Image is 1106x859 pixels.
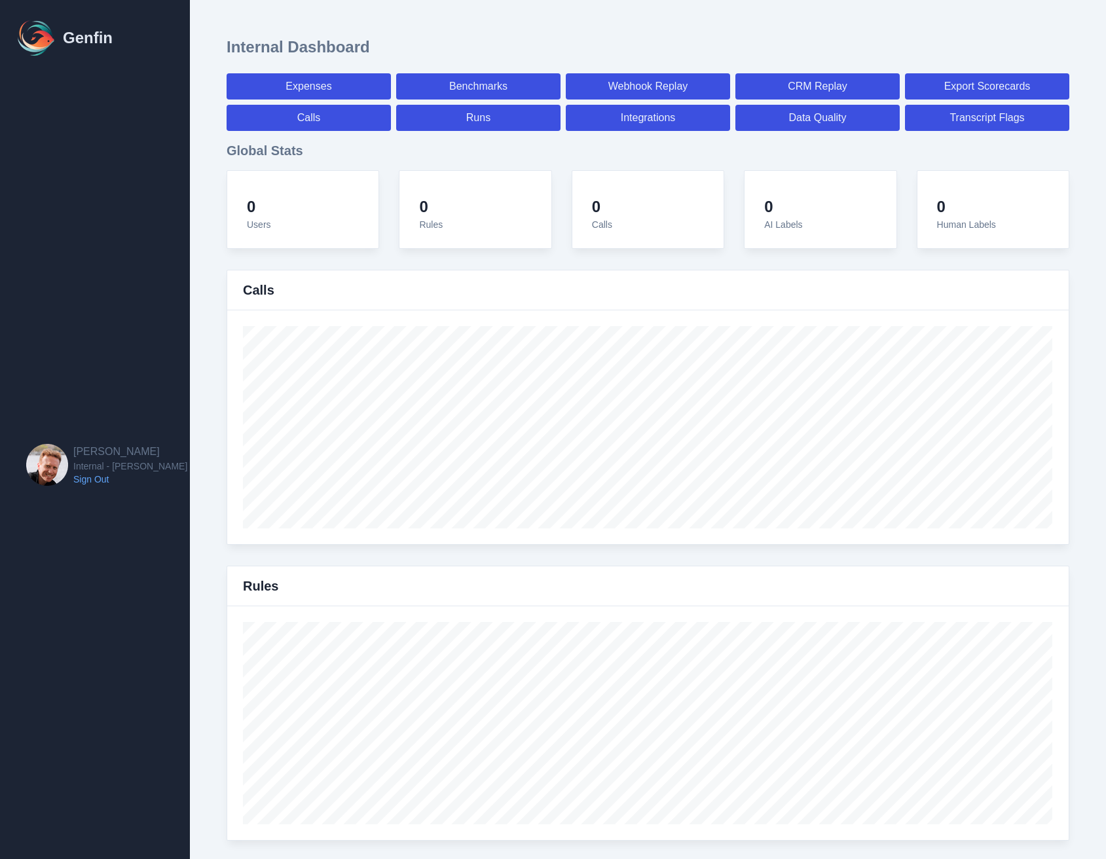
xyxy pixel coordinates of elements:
h2: [PERSON_NAME] [73,444,187,460]
h4: 0 [419,197,443,217]
a: Export Scorecards [905,73,1069,100]
a: Webhook Replay [566,73,730,100]
h1: Genfin [63,27,113,48]
h3: Calls [243,281,274,299]
span: Human Labels [937,219,996,230]
span: AI Labels [764,219,802,230]
h4: 0 [592,197,612,217]
h1: Internal Dashboard [227,37,370,58]
h3: Rules [243,577,278,595]
a: CRM Replay [735,73,900,100]
a: Calls [227,105,391,131]
a: Expenses [227,73,391,100]
img: Logo [16,17,58,59]
h4: 0 [764,197,802,217]
a: Benchmarks [396,73,561,100]
a: Runs [396,105,561,131]
h3: Global Stats [227,141,1069,160]
a: Transcript Flags [905,105,1069,131]
span: Calls [592,219,612,230]
img: Brian Dunagan [26,444,68,486]
h4: 0 [937,197,996,217]
a: Data Quality [735,105,900,131]
span: Users [247,219,271,230]
span: Rules [419,219,443,230]
span: Internal - [PERSON_NAME] [73,460,187,473]
a: Sign Out [73,473,187,486]
a: Integrations [566,105,730,131]
h4: 0 [247,197,271,217]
